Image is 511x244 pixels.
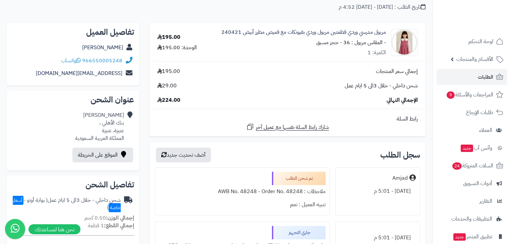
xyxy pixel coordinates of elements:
span: السلات المتروكة [452,161,493,170]
span: الإجمالي النهائي [387,96,418,104]
a: طلبات الإرجاع [437,104,507,120]
span: لوحة التحكم [468,37,493,46]
span: طلبات الإرجاع [466,108,493,117]
span: شحن داخلي - خلال 3الى 5 ايام عمل [345,82,418,90]
span: المراجعات والأسئلة [446,90,493,99]
span: جديد [461,145,473,152]
a: مريول مدرسي وردي قطعتين مريول وردي بفيونكات مع قميص مطرز أبيض 240421 [221,28,386,36]
span: الطلبات [478,72,493,82]
div: Amjad [392,174,408,182]
a: شارك رابط السلة نفسها مع عميل آخر [246,123,329,131]
button: أضف تحديث جديد [156,148,211,162]
a: التقارير [437,193,507,209]
span: إجمالي سعر المنتجات [376,68,418,75]
span: أدوات التسويق [463,179,492,188]
a: الموقع على الخريطة [72,148,133,162]
span: العملاء [479,126,492,135]
span: 29.00 [157,82,177,90]
div: 195.00 [157,33,180,41]
small: 1 قطعة [88,222,134,230]
span: وآتس آب [460,143,492,153]
span: 224.00 [157,96,180,104]
strong: إجمالي القطع: [104,222,134,230]
div: ملاحظات : AWB No. 48248 - Order No. 48248 [159,185,326,198]
span: الأقسام والمنتجات [456,55,493,64]
h2: عنوان الشحن [12,96,134,104]
span: أسعار خاصة [13,196,121,213]
span: جديد [453,233,466,241]
a: العملاء [437,122,507,138]
div: شحن داخلي - خلال 3الى 5 ايام عمل [12,196,121,212]
span: التطبيقات والخدمات [451,214,492,224]
a: 966550005248 [82,57,122,65]
a: السلات المتروكة24 [437,158,507,174]
img: logo-2.png [465,19,505,33]
h3: سجل الطلب [380,151,420,159]
strong: إجمالي الوزن: [106,214,134,222]
span: 195.00 [157,68,180,75]
a: وآتس آبجديد [437,140,507,156]
a: المراجعات والأسئلة9 [437,87,507,103]
div: تاريخ الطلب : [DATE] - [DATE] 4:52 م [339,3,425,11]
a: [PERSON_NAME] [82,44,123,52]
div: الوحدة: 195.00 [157,44,197,52]
a: الطلبات [437,69,507,85]
div: تنبيه العميل : نعم [159,198,326,211]
a: أدوات التسويق [437,175,507,191]
span: ( بوابة أوتو - ) [13,196,121,212]
span: التقارير [479,196,492,206]
img: 1752852067-1000412619-90x90.jpg [391,29,417,56]
a: لوحة التحكم [437,33,507,50]
div: جاري التجهيز [272,226,326,239]
a: التطبيقات والخدمات [437,211,507,227]
small: - المقاس مريول : 36 - حجز مسبق [316,38,386,47]
div: تم شحن الطلب [272,172,326,185]
h2: تفاصيل الشحن [12,181,134,189]
a: واتساب [61,57,81,65]
div: رابط السلة [152,115,423,123]
span: 9 [447,91,455,99]
div: [DATE] - 5:01 م [340,185,416,198]
span: 24 [452,162,462,170]
small: 0.50 كجم [84,214,134,222]
a: [EMAIL_ADDRESS][DOMAIN_NAME] [36,69,122,77]
span: شارك رابط السلة نفسها مع عميل آخر [256,124,329,131]
span: تطبيق المتجر [453,232,492,241]
div: الكمية: 1 [367,49,386,57]
h2: تفاصيل العميل [12,28,134,36]
div: [PERSON_NAME] بنك الأهلي ، عنيزة، عنيزة المملكة العربية السعودية [75,111,124,142]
